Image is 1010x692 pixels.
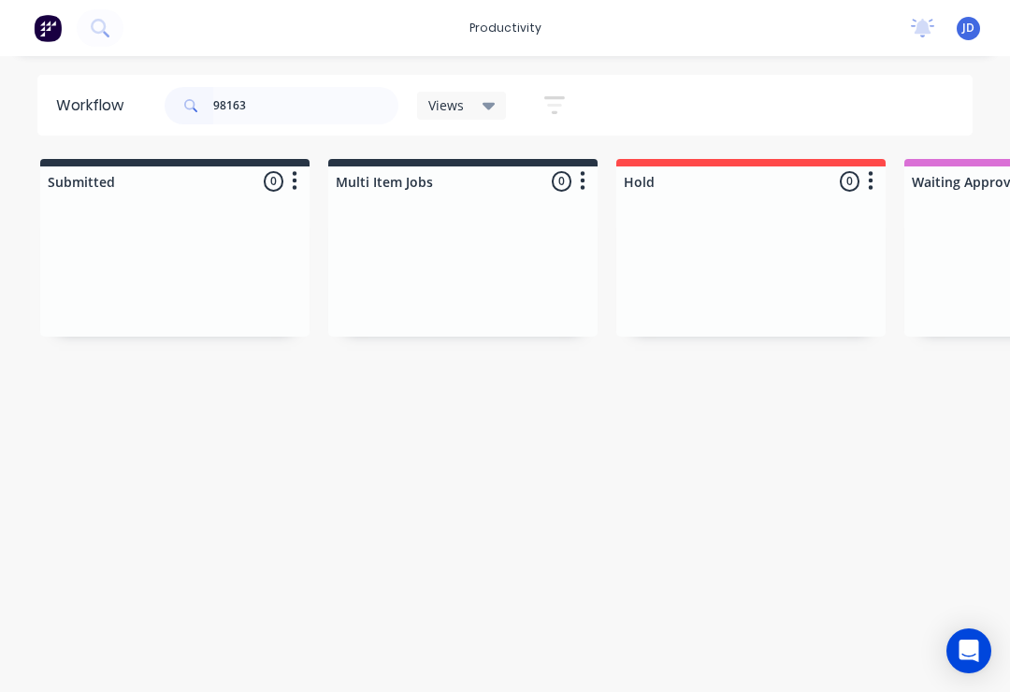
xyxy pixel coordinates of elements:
[460,14,551,42] div: productivity
[56,94,133,117] div: Workflow
[962,20,974,36] span: JD
[213,87,398,124] input: Search for orders...
[428,95,464,115] span: Views
[34,14,62,42] img: Factory
[946,628,991,673] div: Open Intercom Messenger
